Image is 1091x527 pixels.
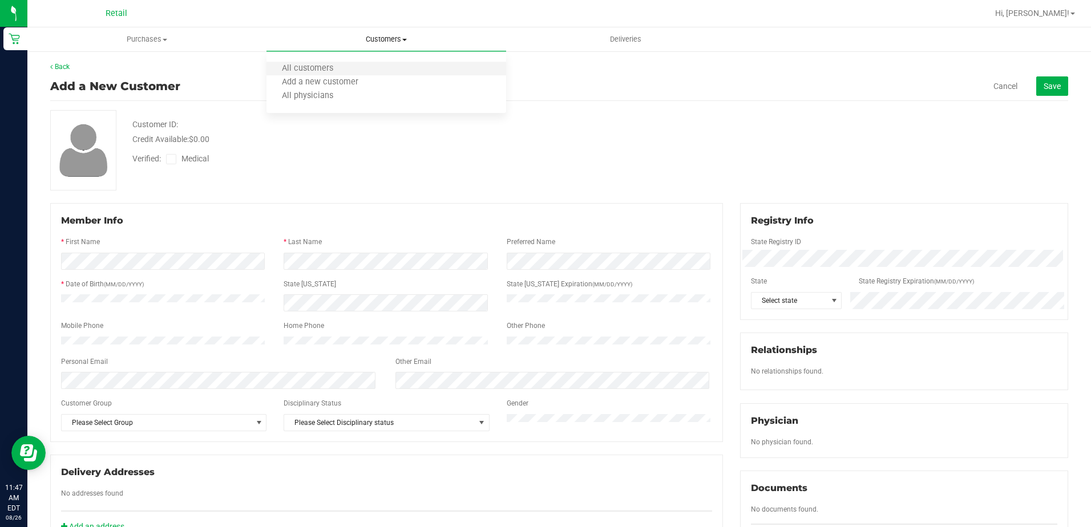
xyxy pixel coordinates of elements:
[266,34,506,44] span: Customers
[62,415,252,431] span: Please Select Group
[132,119,178,131] div: Customer ID:
[507,398,528,408] label: Gender
[132,133,633,145] div: Credit Available:
[751,215,814,226] span: Registry Info
[859,276,974,286] label: State Registry Expiration
[54,121,114,180] img: user-icon.png
[751,505,818,513] span: No documents found.
[61,215,123,226] span: Member Info
[50,78,180,95] div: Add a New Customer
[395,356,431,367] label: Other Email
[284,279,336,289] label: State [US_STATE]
[61,356,108,367] label: Personal Email
[1044,82,1061,91] span: Save
[284,321,324,331] label: Home Phone
[189,135,209,144] span: $0.00
[106,9,127,18] span: Retail
[61,321,103,331] label: Mobile Phone
[751,438,813,446] span: No physician found.
[592,281,632,287] span: (MM/DD/YYYY)
[284,398,341,408] label: Disciplinary Status
[751,415,798,426] span: Physician
[66,279,144,289] label: Date of Birth
[995,9,1069,18] span: Hi, [PERSON_NAME]!
[751,366,823,376] label: No relationships found.
[266,91,349,101] span: All physicians
[5,513,22,522] p: 08/26
[751,293,827,309] span: Select state
[28,34,266,44] span: Purchases
[751,276,767,286] label: State
[507,237,555,247] label: Preferred Name
[181,153,214,165] span: Medical
[266,78,374,87] span: Add a new customer
[9,33,20,44] inline-svg: Retail
[507,279,632,289] label: State [US_STATE] Expiration
[66,237,100,247] label: First Name
[1036,76,1068,96] button: Save
[595,34,657,44] span: Deliveries
[50,63,70,71] a: Back
[993,80,1017,92] a: Cancel
[132,153,166,165] span: Verified:
[266,64,349,74] span: All customers
[27,27,266,51] a: Purchases
[104,281,144,287] span: (MM/DD/YYYY)
[266,27,506,51] a: Customers All customers Add a new customer All physicians
[252,415,266,431] span: select
[288,237,322,247] label: Last Name
[61,398,112,408] label: Customer Group
[11,436,46,470] iframe: Resource center
[751,344,817,355] span: Relationships
[284,415,474,431] span: Please Select Disciplinary status
[751,483,807,493] span: Documents
[507,321,545,331] label: Other Phone
[61,488,123,498] label: No addresses found
[934,278,974,285] span: (MM/DD/YYYY)
[506,27,745,51] a: Deliveries
[475,415,489,431] span: select
[5,483,22,513] p: 11:47 AM EDT
[61,467,155,477] span: Delivery Addresses
[751,237,801,247] label: State Registry ID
